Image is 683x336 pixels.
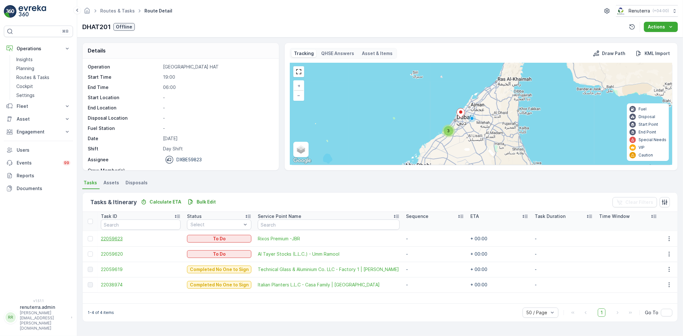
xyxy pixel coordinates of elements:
[613,197,657,207] button: Clear Filters
[403,277,467,292] td: -
[88,47,106,54] p: Details
[258,282,400,288] a: Italian Planters L.L.C - Casa Family | Motor City
[297,92,300,98] span: −
[535,213,565,220] p: Task Duration
[88,64,160,70] p: Operation
[150,199,181,205] p: Calculate ETA
[5,312,16,323] div: RR
[4,182,73,195] a: Documents
[163,84,272,91] p: 06:00
[644,22,678,32] button: Actions
[4,113,73,125] button: Asset
[88,282,93,287] div: Toggle Row Selected
[4,304,73,331] button: RRrenuterra.admin[PERSON_NAME][EMAIL_ADDRESS][PERSON_NAME][DOMAIN_NAME]
[442,124,455,137] div: 3
[88,236,93,241] div: Toggle Row Selected
[88,146,160,152] p: Shift
[638,122,658,127] p: Start Point
[294,142,308,156] a: Layers
[532,262,596,277] td: -
[101,251,181,257] a: 22059620
[16,83,33,90] p: Cockpit
[633,50,672,57] button: KML Import
[88,167,160,174] p: Crew Member(s)
[163,146,272,152] p: Day Shift
[638,130,656,135] p: End Point
[88,156,109,163] p: Assignee
[362,50,393,57] p: Asset & Items
[163,105,272,111] p: -
[62,29,69,34] p: ⌘B
[88,125,160,132] p: Fuel Station
[598,308,606,317] span: 1
[4,169,73,182] a: Reports
[590,50,628,57] button: Draw Path
[602,50,625,57] p: Draw Path
[290,63,672,165] div: 0
[17,103,60,109] p: Fleet
[297,83,300,88] span: +
[103,180,119,186] span: Assets
[616,5,678,17] button: Renuterra(+04:00)
[163,115,272,121] p: -
[64,160,69,165] p: 99
[532,277,596,292] td: -
[176,156,202,163] p: DXBE59823
[467,246,532,262] td: + 00:00
[648,24,665,30] p: Actions
[88,267,93,272] div: Toggle Row Selected
[88,252,93,257] div: Toggle Row Selected
[258,266,400,273] a: Technical Glass & Aluminium Co. LLC - Factory 1 | Jabel Ali
[88,94,160,101] p: Start Location
[88,310,114,315] p: 1-4 of 4 items
[82,22,111,32] p: DHAT201
[14,91,73,100] a: Settings
[638,153,653,158] p: Caution
[163,64,272,70] p: [GEOGRAPHIC_DATA] HAT
[187,213,202,220] p: Status
[470,213,479,220] p: ETA
[467,262,532,277] td: + 00:00
[190,266,249,273] p: Completed No One to Sign
[645,50,670,57] p: KML Import
[16,56,33,63] p: Insights
[17,116,60,122] p: Asset
[258,251,400,257] a: Al Tayer Stocks (L.L.C.) - Umm Ramool
[143,8,174,14] span: Route Detail
[294,50,314,57] p: Tracking
[163,74,272,80] p: 19:00
[17,172,70,179] p: Reports
[294,91,304,100] a: Zoom Out
[4,156,73,169] a: Events99
[638,145,645,150] p: VIP
[258,266,400,273] span: Technical Glass & Aluminium Co. LLC - Factory 1 | [PERSON_NAME]
[187,281,251,289] button: Completed No One to Sign
[645,309,658,316] span: Go To
[17,147,70,153] p: Users
[88,84,160,91] p: End Time
[447,128,450,133] span: 3
[625,199,653,205] p: Clear Filters
[294,67,304,76] a: View Fullscreen
[17,160,59,166] p: Events
[116,24,132,30] p: Offline
[292,156,313,165] img: Google
[629,8,650,14] p: Renuterra
[101,266,181,273] a: 22059619
[17,185,70,192] p: Documents
[4,100,73,113] button: Fleet
[163,94,272,101] p: -
[467,277,532,292] td: + 00:00
[16,92,35,99] p: Settings
[213,251,226,257] p: To Do
[14,64,73,73] a: Planning
[213,236,226,242] p: To Do
[88,105,160,111] p: End Location
[101,282,181,288] span: 22038974
[20,304,68,310] p: renuterra.admin
[292,156,313,165] a: Open this area in Google Maps (opens a new window)
[84,180,97,186] span: Tasks
[187,250,251,258] button: To Do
